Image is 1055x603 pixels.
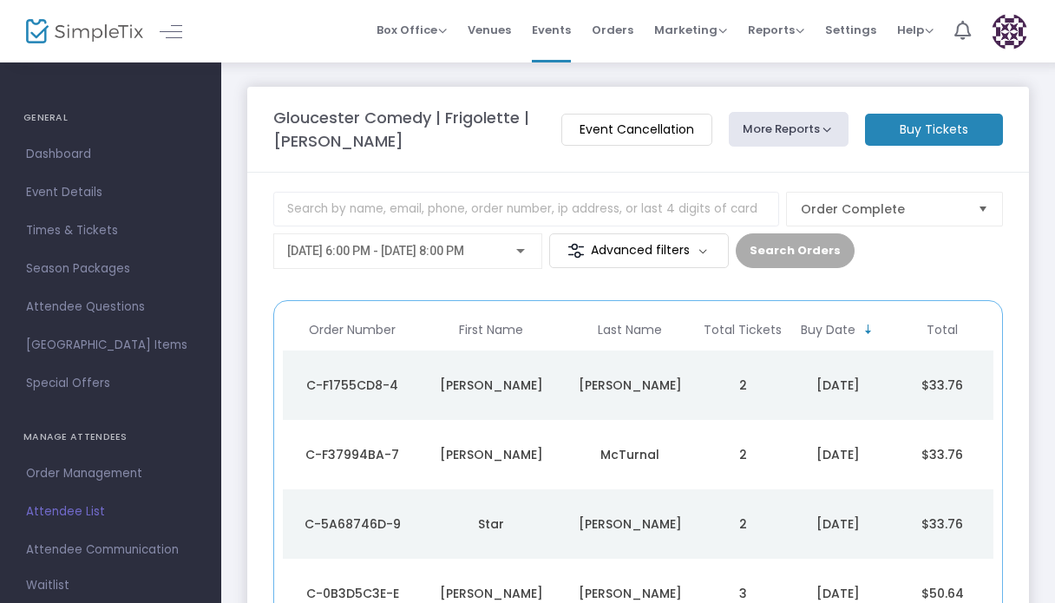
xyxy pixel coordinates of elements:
[532,8,571,52] span: Events
[426,515,556,533] div: Star
[699,489,786,559] td: 2
[790,446,886,463] div: 9/20/2025
[26,334,195,357] span: [GEOGRAPHIC_DATA] Items
[565,585,695,602] div: Ashley
[426,585,556,602] div: Eric
[567,242,585,259] img: filter
[26,501,195,523] span: Attendee List
[26,181,195,204] span: Event Details
[971,193,995,226] button: Select
[426,377,556,394] div: Nancy
[801,323,855,338] span: Buy Date
[790,377,886,394] div: 9/20/2025
[287,377,417,394] div: C-F1755CD8-4
[287,244,464,258] span: [DATE] 6:00 PM - [DATE] 8:00 PM
[273,192,779,226] input: Search by name, email, phone, order number, ip address, or last 4 digits of card
[26,539,195,561] span: Attendee Communication
[287,446,417,463] div: C-F37994BA-7
[309,323,396,338] span: Order Number
[26,577,69,594] span: Waitlist
[890,489,994,559] td: $33.76
[377,22,447,38] span: Box Office
[561,114,712,146] m-button: Event Cancellation
[287,515,417,533] div: C-5A68746D-9
[459,323,523,338] span: First Name
[23,420,198,455] h4: MANAGE ATTENDEES
[592,8,633,52] span: Orders
[23,101,198,135] h4: GENERAL
[699,310,786,351] th: Total Tickets
[287,585,417,602] div: C-0B3D5C3E-E
[801,200,964,218] span: Order Complete
[26,462,195,485] span: Order Management
[565,377,695,394] div: Dykeman
[598,323,662,338] span: Last Name
[729,112,849,147] button: More Reports
[26,372,195,395] span: Special Offers
[26,296,195,318] span: Attendee Questions
[890,420,994,489] td: $33.76
[426,446,556,463] div: Robert
[825,8,876,52] span: Settings
[927,323,958,338] span: Total
[565,515,695,533] div: Mcgruder
[748,22,804,38] span: Reports
[790,585,886,602] div: 9/19/2025
[565,446,695,463] div: McTurnal
[862,323,875,337] span: Sortable
[890,351,994,420] td: $33.76
[699,351,786,420] td: 2
[654,22,727,38] span: Marketing
[897,22,934,38] span: Help
[26,220,195,242] span: Times & Tickets
[549,233,729,268] m-button: Advanced filters
[790,515,886,533] div: 9/20/2025
[273,106,544,153] m-panel-title: Gloucester Comedy | Frigolette | [PERSON_NAME]
[26,143,195,166] span: Dashboard
[699,420,786,489] td: 2
[865,114,1003,146] m-button: Buy Tickets
[468,8,511,52] span: Venues
[26,258,195,280] span: Season Packages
